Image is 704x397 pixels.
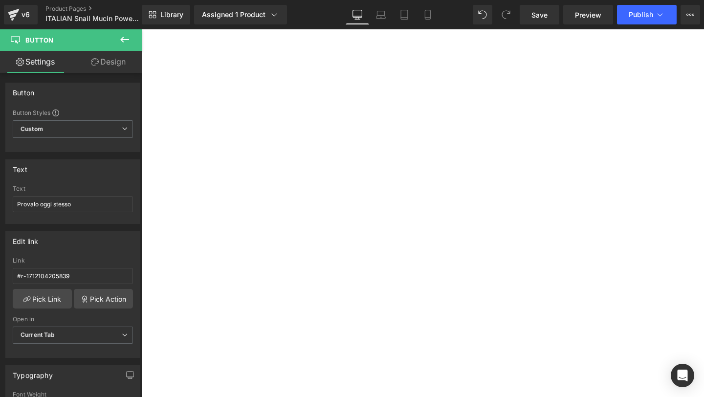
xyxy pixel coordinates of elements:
a: Desktop [346,5,369,24]
a: Mobile [416,5,440,24]
div: v6 [20,8,32,21]
button: Redo [496,5,516,24]
a: Design [73,51,144,73]
a: Laptop [369,5,393,24]
div: Open Intercom Messenger [671,364,694,387]
div: Assigned 1 Product [202,10,279,20]
b: Current Tab [21,331,55,338]
span: ITALIAN Snail Mucin Power Mask [45,15,139,22]
span: Publish [629,11,653,19]
a: New Library [142,5,190,24]
span: Library [160,10,183,19]
button: More [681,5,700,24]
a: Pick Link [13,289,72,309]
div: Typography [13,366,53,379]
a: v6 [4,5,38,24]
a: Preview [563,5,613,24]
div: Text [13,185,133,192]
span: Button [25,36,53,44]
input: https://your-shop.myshopify.com [13,268,133,284]
button: Undo [473,5,492,24]
a: Tablet [393,5,416,24]
div: Edit link [13,232,39,245]
span: Save [531,10,548,20]
b: Custom [21,125,43,133]
div: Link [13,257,133,264]
button: Publish [617,5,677,24]
div: Button Styles [13,109,133,116]
div: Button [13,83,34,97]
span: Preview [575,10,601,20]
div: Text [13,160,27,174]
a: Pick Action [74,289,133,309]
div: Open in [13,316,133,323]
a: Product Pages [45,5,158,13]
